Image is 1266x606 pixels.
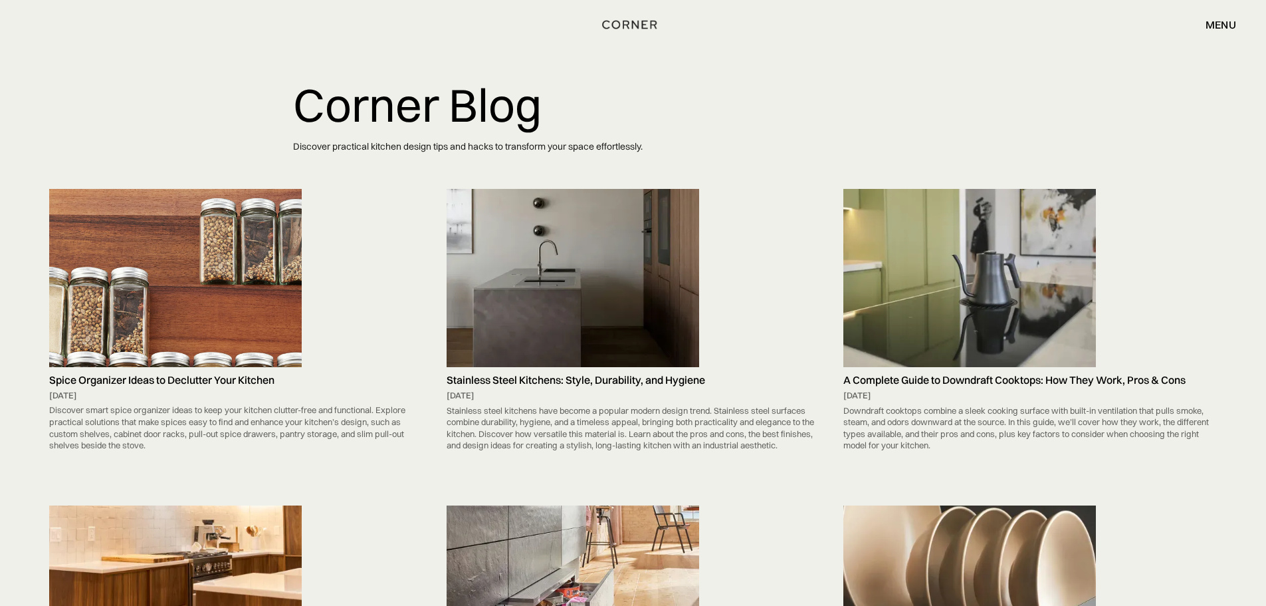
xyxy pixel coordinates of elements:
[587,16,679,33] a: home
[293,80,974,130] h1: Corner Blog
[49,401,423,454] div: Discover smart spice organizer ideas to keep your kitchen clutter-free and functional. Explore pr...
[843,374,1217,386] h5: A Complete Guide to Downdraft Cooktops: How They Work, Pros & Cons
[843,402,1217,455] div: Downdraft cooktops combine a sleek cooking surface with built-in ventilation that pulls smoke, st...
[447,374,820,386] h5: Stainless Steel Kitchens: Style, Durability, and Hygiene
[1206,19,1236,30] div: menu
[49,390,423,402] div: [DATE]
[43,189,429,454] a: Spice Organizer Ideas to Declutter Your Kitchen[DATE]Discover smart spice organizer ideas to keep...
[447,390,820,402] div: [DATE]
[447,402,820,455] div: Stainless steel kitchens have become a popular modern design trend. Stainless steel surfaces comb...
[293,130,974,163] p: Discover practical kitchen design tips and hacks to transform your space effortlessly.
[49,374,423,386] h5: Spice Organizer Ideas to Declutter Your Kitchen
[837,189,1223,454] a: A Complete Guide to Downdraft Cooktops: How They Work, Pros & Cons[DATE]Downdraft cooktops combin...
[440,189,827,454] a: Stainless Steel Kitchens: Style, Durability, and Hygiene[DATE]Stainless steel kitchens have becom...
[843,390,1217,402] div: [DATE]
[1192,13,1236,36] div: menu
